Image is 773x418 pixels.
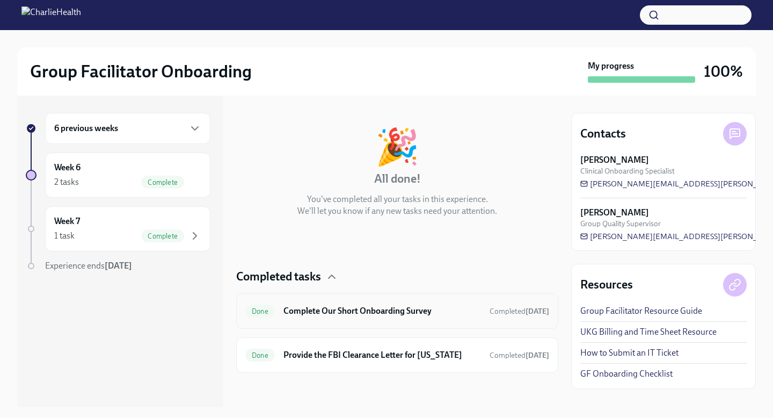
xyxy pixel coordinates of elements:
p: You've completed all your tasks in this experience. [307,193,488,205]
div: 🎉 [375,129,419,164]
span: September 15th, 2025 11:49 [490,350,549,361]
div: 6 previous weeks [45,113,210,144]
h6: 6 previous weeks [54,122,118,134]
h6: Provide the FBI Clearance Letter for [US_STATE] [283,349,481,361]
span: Completed [490,351,549,360]
a: DoneComplete Our Short Onboarding SurveyCompleted[DATE] [245,302,549,320]
span: Group Quality Supervisor [580,219,661,229]
h4: Completed tasks [236,269,321,285]
h4: All done! [374,171,421,187]
span: Clinical Onboarding Specialist [580,166,675,176]
a: UKG Billing and Time Sheet Resource [580,326,717,338]
h6: Week 6 [54,162,81,174]
span: Experience ends [45,261,132,271]
h6: Week 7 [54,215,80,227]
img: CharlieHealth [21,6,81,24]
div: 2 tasks [54,176,79,188]
strong: [PERSON_NAME] [580,207,649,219]
strong: [DATE] [526,307,549,316]
a: Week 62 tasksComplete [26,153,210,198]
h3: 100% [704,62,743,81]
span: Completed [490,307,549,316]
div: Completed tasks [236,269,558,285]
strong: [PERSON_NAME] [580,154,649,166]
strong: [DATE] [105,261,132,271]
strong: My progress [588,60,634,72]
h2: Group Facilitator Onboarding [30,61,252,82]
h4: Contacts [580,126,626,142]
h6: Complete Our Short Onboarding Survey [283,305,481,317]
span: Done [245,351,275,359]
a: How to Submit an IT Ticket [580,347,679,359]
p: We'll let you know if any new tasks need your attention. [297,205,497,217]
h4: Resources [580,277,633,293]
a: GF Onboarding Checklist [580,368,673,380]
a: Week 71 taskComplete [26,206,210,251]
a: Group Facilitator Resource Guide [580,305,702,317]
div: 1 task [54,230,75,242]
span: September 16th, 2025 07:30 [490,306,549,316]
span: Done [245,307,275,315]
a: DoneProvide the FBI Clearance Letter for [US_STATE]Completed[DATE] [245,347,549,364]
span: Complete [141,178,184,186]
span: Complete [141,232,184,240]
strong: [DATE] [526,351,549,360]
